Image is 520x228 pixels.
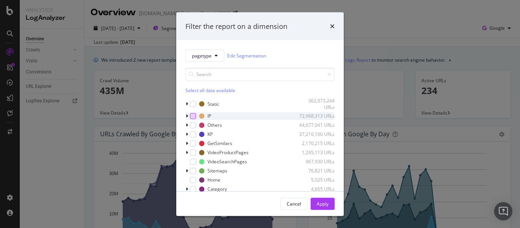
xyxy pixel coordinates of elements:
span: pagetype [192,52,212,59]
div: Apply [317,200,329,207]
div: KP [207,131,213,137]
div: 44,677,041 URLs [297,122,335,128]
div: VideoProductPages [207,149,249,156]
button: Cancel [280,198,308,210]
div: 362,073,244 URLs [297,97,335,110]
div: 967,930 URLs [297,158,335,165]
div: Cancel [287,200,301,207]
a: Edit Segmentation [227,51,266,59]
button: pagetype [185,49,224,62]
div: 2,170,215 URLs [297,140,335,147]
div: Static [207,100,219,107]
div: 37,210,100 URLs [297,131,335,137]
input: Search [185,68,335,81]
div: GetSimilars [207,140,232,147]
div: Open Intercom Messenger [494,202,512,220]
div: Filter the report on a dimension [185,21,287,31]
div: IP [207,113,211,119]
div: Category [207,186,227,192]
div: Sitemaps [207,167,227,174]
div: VideoSearchPages [207,158,247,165]
div: modal [176,12,344,216]
div: Select all data available [185,87,335,94]
div: 4,665 URLs [297,186,335,192]
div: 72,968,313 URLs [297,113,335,119]
button: Apply [311,198,335,210]
div: Others [207,122,222,128]
div: 5,025 URLs [297,177,335,183]
div: 76,821 URLs [297,167,335,174]
div: 1,295,113 URLs [297,149,335,156]
div: Home [207,177,220,183]
div: times [330,21,335,31]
